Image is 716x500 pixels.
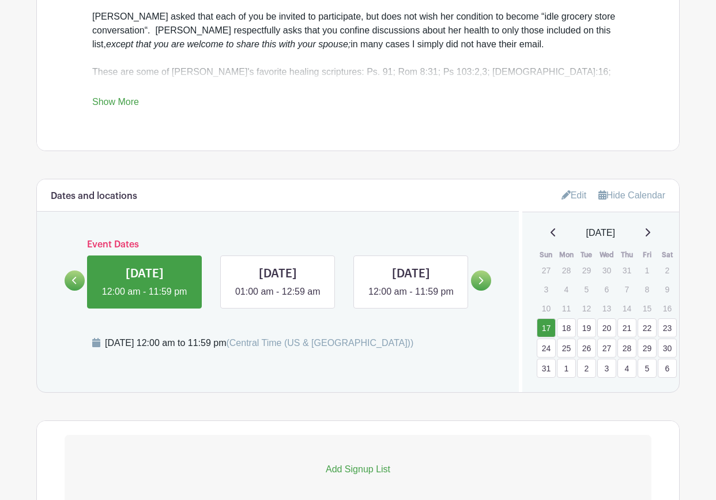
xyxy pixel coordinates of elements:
a: 17 [537,318,556,337]
p: 13 [597,299,616,317]
a: 5 [638,359,657,378]
a: 20 [597,318,616,337]
p: 9 [658,280,677,298]
a: 21 [617,318,636,337]
span: [DATE] [586,226,615,240]
p: 31 [617,261,636,279]
p: 10 [537,299,556,317]
a: 31 [537,359,556,378]
p: 8 [638,280,657,298]
p: 30 [597,261,616,279]
h6: Dates and locations [51,191,137,202]
a: 26 [577,339,596,358]
p: 15 [638,299,657,317]
a: 3 [597,359,616,378]
a: 22 [638,318,657,337]
a: Edit [562,186,587,205]
p: 4 [557,280,576,298]
p: 16 [658,299,677,317]
p: 27 [537,261,556,279]
a: 19 [577,318,596,337]
a: 2 [577,359,596,378]
p: 6 [597,280,616,298]
p: 1 [638,261,657,279]
th: Fri [637,249,657,261]
p: 12 [577,299,596,317]
a: 6 [658,359,677,378]
a: 4 [617,359,636,378]
p: 29 [577,261,596,279]
a: 28 [617,339,636,358]
th: Wed [597,249,617,261]
em: except that you are welcome to share this with your spouse; [106,39,351,49]
th: Tue [576,249,597,261]
th: Mon [556,249,576,261]
h6: Event Dates [85,239,471,250]
p: 7 [617,280,636,298]
th: Thu [617,249,637,261]
a: 23 [658,318,677,337]
p: 14 [617,299,636,317]
a: 27 [597,339,616,358]
a: Hide Calendar [598,190,665,200]
span: (Central Time (US & [GEOGRAPHIC_DATA])) [226,338,413,348]
a: 25 [557,339,576,358]
p: 3 [537,280,556,298]
a: 29 [638,339,657,358]
th: Sun [536,249,556,261]
a: Show More [92,97,139,111]
th: Sat [657,249,677,261]
p: Add Signup List [65,463,651,476]
div: [DATE] 12:00 am to 11:59 pm [105,336,413,350]
p: 11 [557,299,576,317]
p: 28 [557,261,576,279]
a: 24 [537,339,556,358]
p: 5 [577,280,596,298]
a: 1 [557,359,576,378]
a: 18 [557,318,576,337]
a: 30 [658,339,677,358]
p: 2 [658,261,677,279]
